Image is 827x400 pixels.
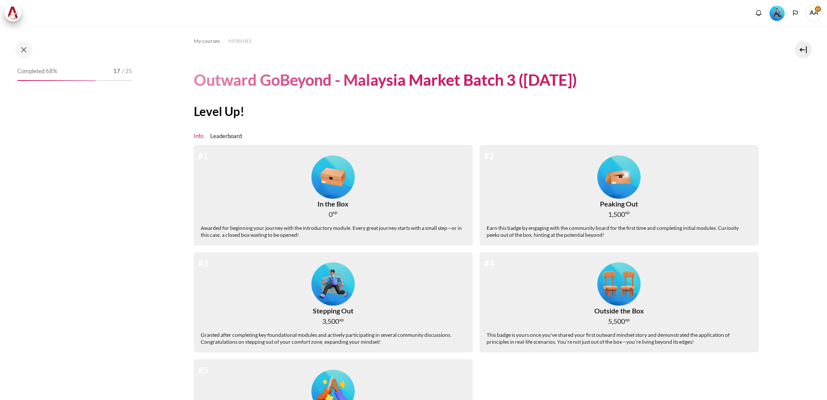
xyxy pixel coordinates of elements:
div: In the Box [317,199,349,209]
div: #3 [198,257,208,270]
span: 1,500 [608,209,625,219]
div: Awarded for beginning your journey with the introductory module. Every great journey starts with ... [201,225,466,239]
div: Level #3 [311,259,355,306]
nav: Navigation bar [194,34,766,48]
a: MYBN B3 [228,36,251,46]
h1: Outward GoBeyond - Malaysia Market Batch 3 ([DATE]) [194,70,577,90]
div: Level #4 [597,259,641,306]
div: #5 [198,364,208,377]
span: xp [339,318,344,321]
a: Architeck Architeck [4,4,26,22]
span: My courses [194,37,220,45]
span: 0 [329,209,333,219]
span: 5,500 [608,316,625,326]
span: / 25 [122,67,132,76]
img: Level #4 [597,262,641,306]
h2: Level Up! [194,103,766,119]
div: Outside the Box [594,306,644,316]
div: Level #1 [311,152,355,199]
a: User menu [805,4,823,22]
div: Granted after completing key foundational modules and actively participating in several community... [201,332,466,345]
span: Completed 68% [17,67,57,76]
div: #1 [198,149,208,162]
div: This badge is yours once you've shared your first outward mindset story and demonstrated the appl... [487,332,752,345]
div: #4 [484,257,494,270]
span: 17 [113,67,120,76]
div: #2 [484,149,494,162]
a: My courses [194,36,220,46]
div: Show notification window with no new notifications [752,6,765,19]
img: Level #2 [597,155,641,199]
img: Architeck [7,6,19,19]
span: xp [625,318,630,321]
div: Level #2 [597,152,641,199]
img: Level #3 [311,262,355,306]
a: Level #3 [766,5,788,21]
div: 68% [17,80,96,81]
a: Info [194,132,203,141]
span: 3,500 [322,316,339,326]
span: AA [805,4,823,22]
a: Leaderboard [210,132,242,141]
div: Level #3 [769,5,785,21]
button: Languages [789,6,802,19]
span: xp [625,211,630,214]
div: Peaking Out [600,199,638,209]
div: Earn this badge by engaging with the community board for the first time and completing initial mo... [487,225,752,239]
div: Stepping Out [313,306,353,316]
img: Level #3 [769,6,785,21]
span: xp [333,211,337,214]
span: MYBN B3 [228,37,251,45]
img: Level #1 [311,155,355,199]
